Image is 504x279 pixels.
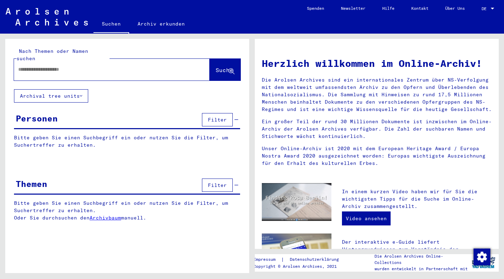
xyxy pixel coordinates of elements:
h1: Herzlich willkommen im Online-Archiv! [262,56,492,71]
img: Arolsen_neg.svg [6,8,88,26]
img: Zustimmung ändern [474,249,490,265]
p: Die Arolsen Archives sind ein internationales Zentrum über NS-Verfolgung mit dem weltweit umfasse... [262,76,492,113]
a: Archivbaum [90,215,121,221]
img: video.jpg [262,183,331,221]
a: Impressum [253,256,281,263]
div: Themen [16,177,47,190]
mat-label: Nach Themen oder Namen suchen [16,48,88,62]
a: Video ansehen [342,211,391,225]
button: Filter [202,179,233,192]
span: Filter [208,117,227,123]
p: Unser Online-Archiv ist 2020 mit dem European Heritage Award / Europa Nostra Award 2020 ausgezeic... [262,145,492,167]
a: Suchen [93,15,129,34]
div: | [253,256,347,263]
p: wurden entwickelt in Partnerschaft mit [374,266,468,272]
span: Suche [216,67,233,74]
p: Bitte geben Sie einen Suchbegriff ein oder nutzen Sie die Filter, um Suchertreffer zu erhalten. O... [14,200,240,222]
button: Filter [202,113,233,126]
p: Copyright © Arolsen Archives, 2021 [253,263,347,270]
p: In einem kurzen Video haben wir für Sie die wichtigsten Tipps für die Suche im Online-Archiv zusa... [342,188,492,210]
div: Personen [16,112,58,125]
button: Archival tree units [14,89,88,103]
span: DE [482,6,489,11]
p: Bitte geben Sie einen Suchbegriff ein oder nutzen Sie die Filter, um Suchertreffer zu erhalten. [14,134,240,149]
p: Ein großer Teil der rund 30 Millionen Dokumente ist inzwischen im Online-Archiv der Arolsen Archi... [262,118,492,140]
button: Suche [210,59,240,81]
a: Archiv erkunden [129,15,193,32]
p: Die Arolsen Archives Online-Collections [374,253,468,266]
img: yv_logo.png [470,254,497,271]
a: Datenschutzerklärung [284,256,347,263]
div: Zustimmung ändern [473,248,490,265]
span: Filter [208,182,227,188]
